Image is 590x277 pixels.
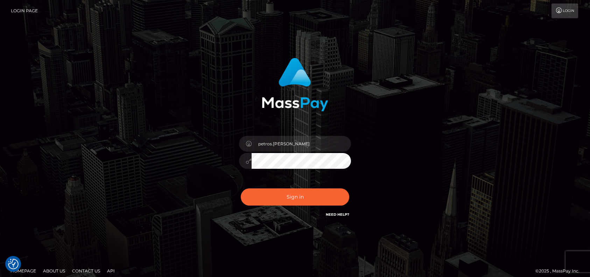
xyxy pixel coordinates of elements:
[40,265,68,276] a: About Us
[241,188,349,206] button: Sign in
[69,265,103,276] a: Contact Us
[8,265,39,276] a: Homepage
[11,4,38,18] a: Login Page
[252,136,351,152] input: Username...
[326,212,349,217] a: Need Help?
[535,267,585,275] div: © 2025 , MassPay Inc.
[8,259,19,269] button: Consent Preferences
[104,265,118,276] a: API
[552,4,578,18] a: Login
[262,58,328,111] img: MassPay Login
[8,259,19,269] img: Revisit consent button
